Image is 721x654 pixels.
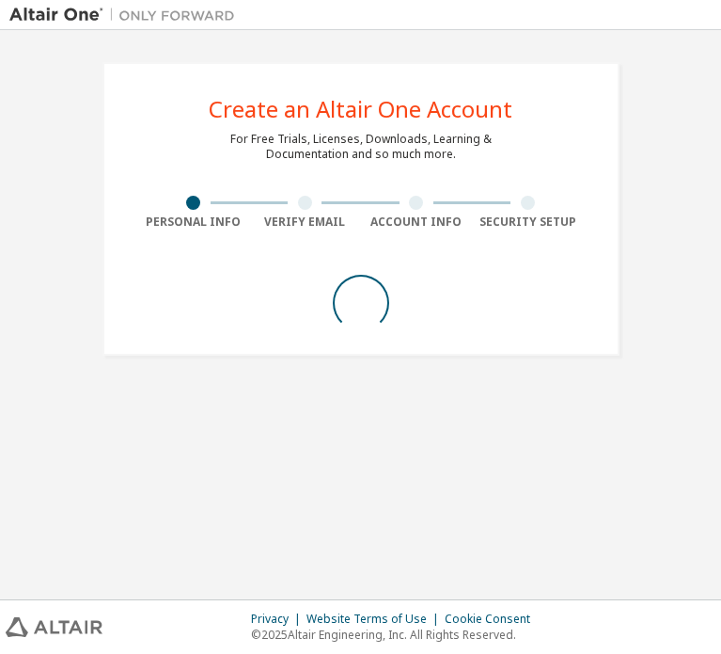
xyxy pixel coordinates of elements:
p: © 2025 Altair Engineering, Inc. All Rights Reserved. [251,627,541,643]
div: Account Info [361,215,473,230]
div: Security Setup [472,215,584,230]
div: Verify Email [249,215,361,230]
div: For Free Trials, Licenses, Downloads, Learning & Documentation and so much more. [230,132,492,162]
img: altair_logo.svg [6,617,102,637]
div: Website Terms of Use [306,612,445,627]
img: Altair One [9,6,244,24]
div: Create an Altair One Account [209,98,512,120]
div: Personal Info [138,215,250,230]
div: Privacy [251,612,306,627]
div: Cookie Consent [445,612,541,627]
